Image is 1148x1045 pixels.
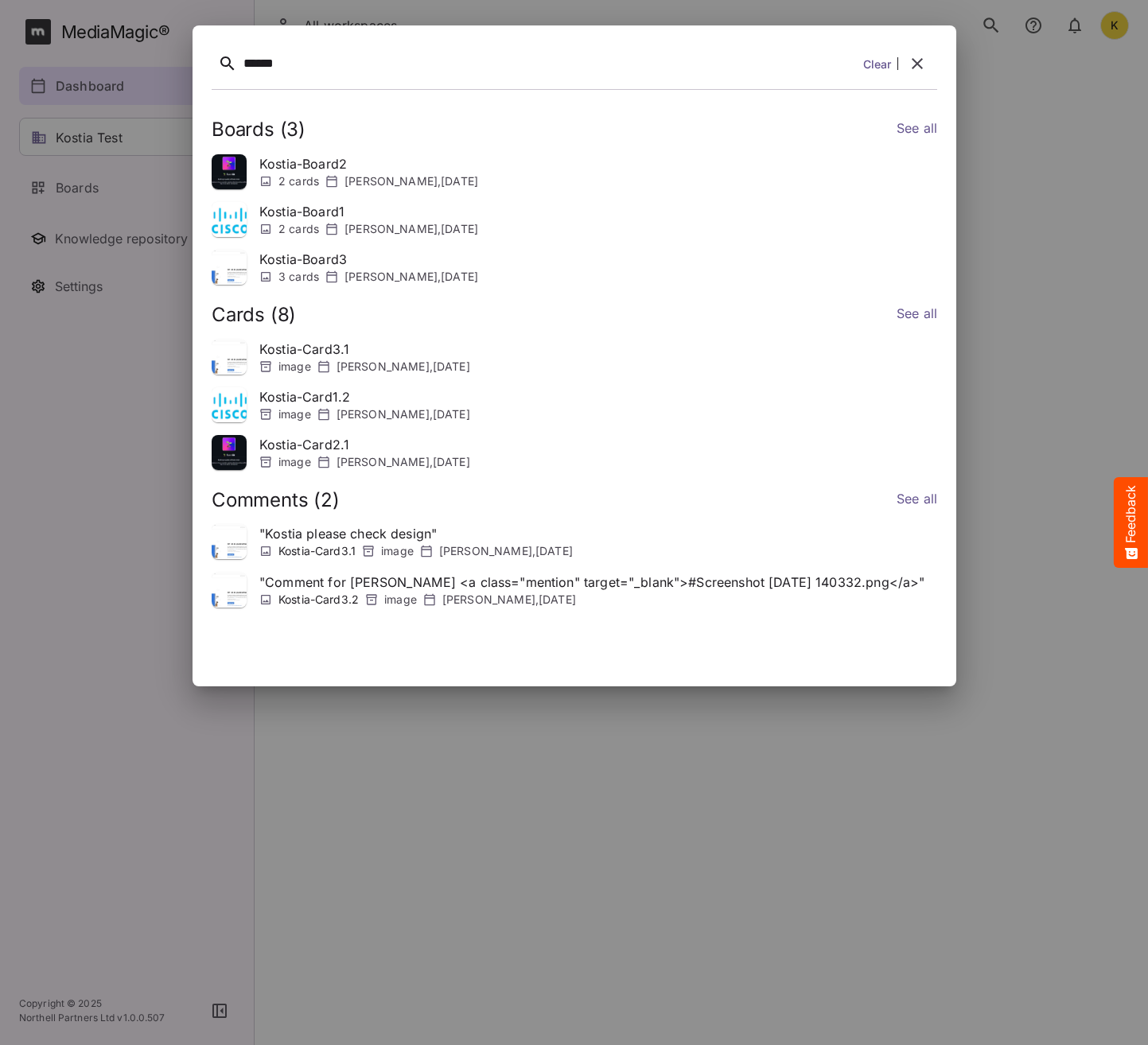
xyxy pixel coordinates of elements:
[438,543,572,559] p: [PERSON_NAME] , [DATE]
[259,387,470,406] p: Kostia-Card1.2
[862,56,891,72] a: Clear
[278,592,359,608] p: Kostia-Card3.2
[212,340,247,375] img: thumbnail.jpg
[278,359,311,375] p: image
[896,489,936,512] a: See all
[212,524,247,559] img: thumbnail.jpg
[896,118,936,142] a: See all
[896,304,936,327] a: See all
[259,250,478,269] p: Kostia-Board3
[212,154,247,189] img: thumbnail.jpg
[336,454,469,470] p: [PERSON_NAME] , [DATE]
[336,359,469,375] p: [PERSON_NAME] , [DATE]
[381,543,414,559] p: image
[344,269,478,285] p: [PERSON_NAME] , [DATE]
[259,524,573,543] p: " Kostia please check design "
[278,543,356,559] p: Kostia-Card3.1
[259,435,470,454] p: Kostia-Card2.1
[212,573,247,608] img: thumbnail.jpg
[278,173,319,189] p: 2 cards
[212,118,305,142] h2: Boards ( 3 )
[212,304,296,327] h2: Cards ( 8 )
[212,435,247,470] img: thumbnail.jpg
[442,592,575,608] p: [PERSON_NAME] , [DATE]
[344,221,478,237] p: [PERSON_NAME] , [DATE]
[336,406,469,422] p: [PERSON_NAME] , [DATE]
[278,454,311,470] p: image
[1114,477,1148,568] button: Feedback
[259,573,924,592] p: " Comment for [PERSON_NAME] <a class="mention" target="_blank">#Screenshot [DATE] 140332.png</a> "
[259,202,478,221] p: Kostia-Board1
[278,221,319,237] p: 2 cards
[384,592,417,608] p: image
[212,387,247,422] img: thumbnail.jpg
[212,489,340,512] h2: Comments ( 2 )
[259,340,470,359] p: Kostia-Card3.1
[278,406,311,422] p: image
[212,250,247,285] img: thumbnail.jpg
[212,202,247,237] img: thumbnail.jpg
[278,269,319,285] p: 3 cards
[344,173,478,189] p: [PERSON_NAME] , [DATE]
[259,154,478,173] p: Kostia-Board2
